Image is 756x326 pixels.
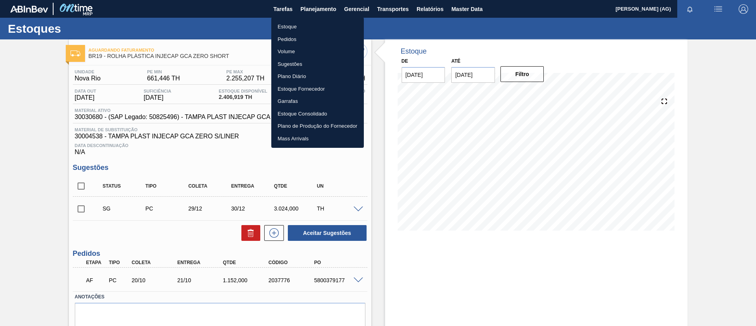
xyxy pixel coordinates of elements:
a: Mass Arrivals [271,132,364,145]
a: Estoque Consolidado [271,108,364,120]
a: Pedidos [271,33,364,46]
a: Sugestões [271,58,364,71]
a: Plano de Produção do Fornecedor [271,120,364,132]
a: Plano Diário [271,70,364,83]
a: Garrafas [271,95,364,108]
a: Estoque Fornecedor [271,83,364,95]
a: Volume [271,45,364,58]
a: Estoque [271,20,364,33]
